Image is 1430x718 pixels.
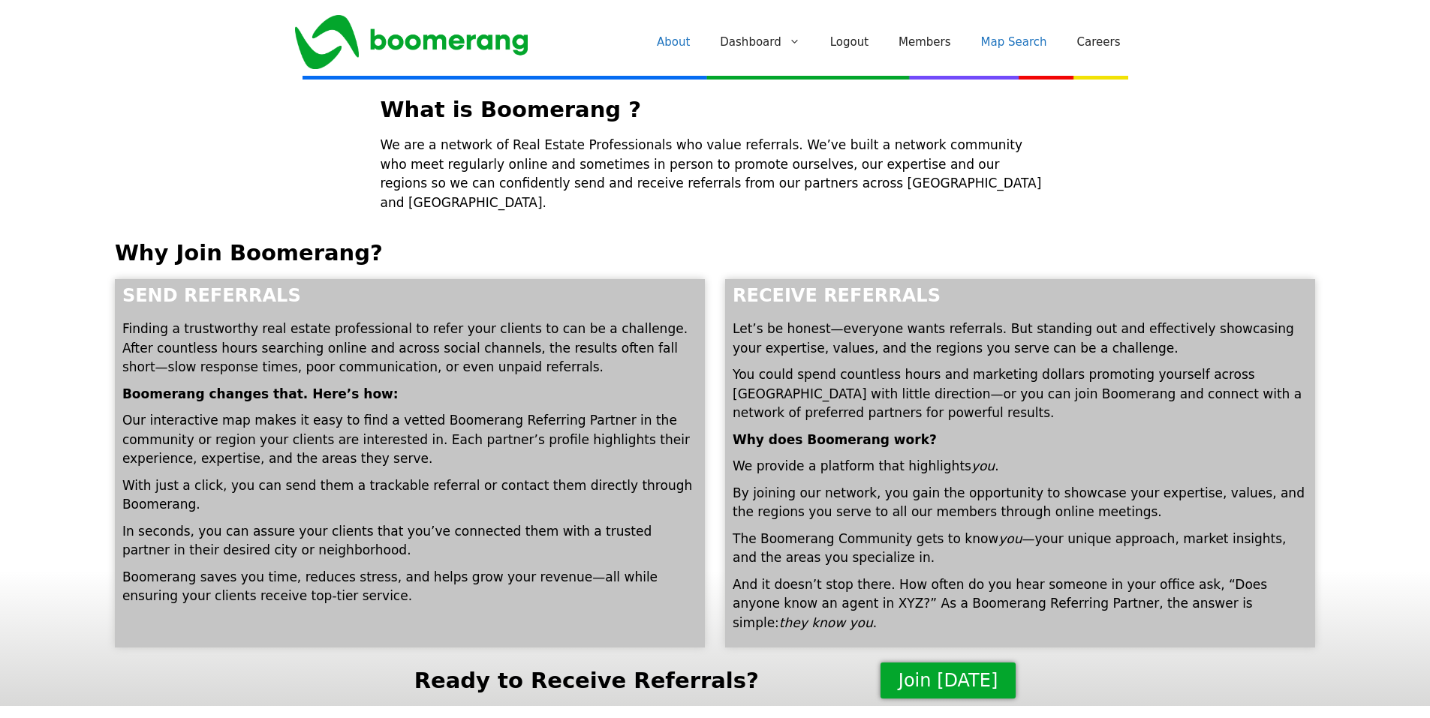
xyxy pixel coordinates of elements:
[122,522,697,560] p: In seconds, you can assure your clients that you’ve connected them with a trusted partner in thei...
[115,242,1315,264] h3: Why Join Boomerang?
[295,15,528,69] img: Boomerang Realty Network
[733,365,1308,423] p: You could spend countless hours and marketing dollars promoting yourself across [GEOGRAPHIC_DATA]...
[122,476,697,515] p: With just a click, you can send them a trackable referral or contact them directly through Boomer...
[122,287,697,305] h4: Send Referrals
[971,458,995,473] em: you
[998,531,1022,546] em: you
[642,20,705,65] a: About
[733,320,1308,358] p: Let’s be honest—everyone wants referrals. But standing out and effectively showcasing your expert...
[966,20,1062,65] a: Map Search
[881,662,1016,698] a: Join [DATE]
[705,20,814,65] a: Dashboard
[733,457,1308,476] p: We provide a platform that highlights .
[122,386,399,401] strong: Boomerang changes that. Here’s how:
[122,568,697,606] p: Boomerang saves you time, reduces stress, and helps grow your revenue—all while ensuring your cli...
[733,484,1308,522] p: By joining our network, you gain the opportunity to showcase your expertise, values, and the regi...
[899,671,998,689] span: Join [DATE]
[733,530,1308,568] p: The Boomerang Community gets to know —your unique approach, market insights, and the areas you sp...
[733,432,937,447] strong: Why does Boomerang work?
[381,136,1050,212] p: We are a network of Real Estate Professionals who value referrals. We’ve built a network communit...
[381,99,1050,121] h3: What is Boomerang ?
[122,320,697,377] p: Finding a trustworthy real estate professional to refer your clients to can be a challenge. After...
[779,615,873,630] em: they know you
[414,670,759,692] h3: Ready to Receive Referrals?
[1062,20,1136,65] a: Careers
[815,20,884,65] a: Logout
[733,575,1308,633] p: And it doesn’t stop there. How often do you hear someone in your office ask, “Does anyone know an...
[642,20,1136,65] nav: Primary
[884,20,966,65] a: Members
[122,411,697,469] p: Our interactive map makes it easy to find a vetted Boomerang Referring Partner in the community o...
[733,287,1308,305] h4: Receive Referrals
